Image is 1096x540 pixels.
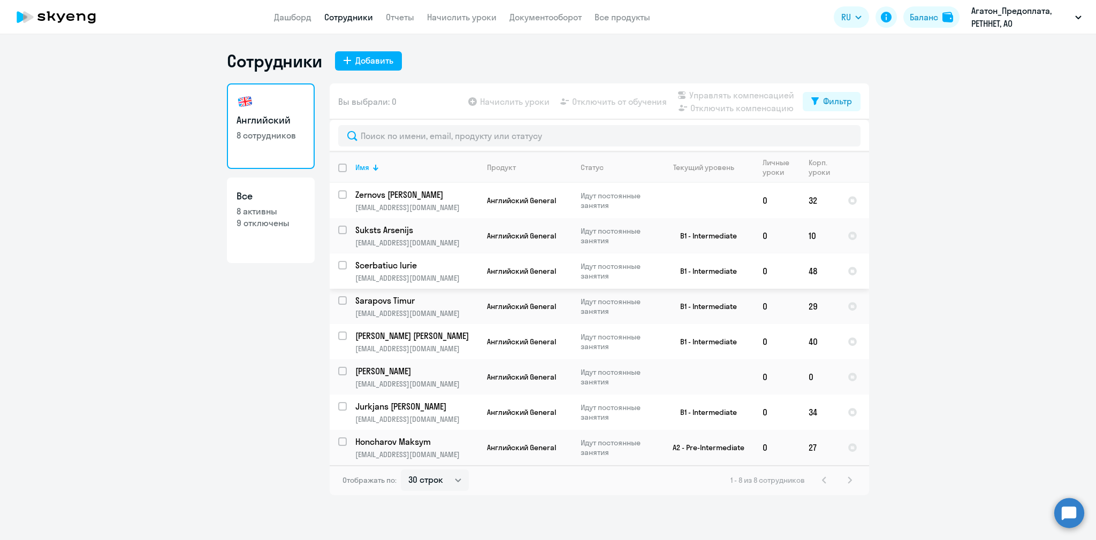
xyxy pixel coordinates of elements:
td: B1 - Intermediate [654,218,754,253]
button: Агатон_Предоплата, РЕТННЕТ, АО [966,4,1087,30]
td: 0 [754,289,800,324]
div: Статус [581,163,604,172]
td: 48 [800,253,839,289]
td: 0 [754,359,800,395]
a: Zernovs [PERSON_NAME] [355,189,478,200]
p: 8 сотрудников [237,129,305,141]
p: [EMAIL_ADDRESS][DOMAIN_NAME] [355,308,478,318]
p: Suksts Arsenijs [355,224,476,236]
td: 0 [754,253,800,289]
p: [EMAIL_ADDRESS][DOMAIN_NAME] [355,379,478,389]
span: RU [841,11,851,24]
div: Текущий уровень [663,163,753,172]
p: Zernovs [PERSON_NAME] [355,189,476,200]
span: Отображать по: [342,475,397,485]
button: Добавить [335,51,402,71]
div: Имя [355,163,478,172]
a: [PERSON_NAME] [355,365,478,377]
div: Добавить [355,54,393,67]
p: [EMAIL_ADDRESS][DOMAIN_NAME] [355,273,478,283]
div: Фильтр [823,95,852,107]
p: Идут постоянные занятия [581,332,654,351]
span: Английский General [487,443,556,452]
a: Начислить уроки [427,12,497,22]
div: Корп. уроки [809,158,830,177]
td: 0 [754,324,800,359]
a: Все8 активны9 отключены [227,178,315,263]
button: RU [834,6,869,28]
a: Scerbatiuc Iurie [355,259,478,271]
a: Sarapovs Timur [355,295,478,306]
input: Поиск по имени, email, продукту или статусу [338,125,861,146]
img: balance [942,12,953,22]
div: Баланс [910,11,938,24]
p: [EMAIL_ADDRESS][DOMAIN_NAME] [355,238,478,248]
td: 27 [800,430,839,465]
p: Идут постоянные занятия [581,403,654,422]
td: 0 [754,183,800,218]
a: Все продукты [595,12,650,22]
a: [PERSON_NAME] [PERSON_NAME] [355,330,478,342]
span: Английский General [487,266,556,276]
p: Идут постоянные занятия [581,261,654,281]
p: [EMAIL_ADDRESS][DOMAIN_NAME] [355,414,478,424]
p: Идут постоянные занятия [581,226,654,245]
span: 1 - 8 из 8 сотрудников [730,475,805,485]
div: Продукт [487,163,516,172]
p: [PERSON_NAME] [355,365,476,377]
p: [EMAIL_ADDRESS][DOMAIN_NAME] [355,344,478,353]
button: Балансbalance [903,6,960,28]
a: Suksts Arsenijs [355,224,478,236]
p: Агатон_Предоплата, РЕТННЕТ, АО [971,4,1071,30]
img: english [237,93,254,110]
a: Отчеты [386,12,414,22]
span: Английский General [487,372,556,382]
a: Дашборд [274,12,311,22]
p: [EMAIL_ADDRESS][DOMAIN_NAME] [355,203,478,212]
a: Документооборот [509,12,582,22]
td: 34 [800,395,839,430]
span: Английский General [487,407,556,417]
td: B1 - Intermediate [654,289,754,324]
p: Идут постоянные занятия [581,191,654,210]
p: Идут постоянные занятия [581,438,654,457]
p: Scerbatiuc Iurie [355,259,476,271]
div: Имя [355,163,369,172]
a: Honcharov Maksym [355,436,478,448]
div: Личные уроки [763,158,800,177]
a: Английский8 сотрудников [227,83,315,169]
td: 32 [800,183,839,218]
h1: Сотрудники [227,50,322,72]
td: 40 [800,324,839,359]
td: 29 [800,289,839,324]
div: Личные уроки [763,158,790,177]
div: Корп. уроки [809,158,839,177]
td: B1 - Intermediate [654,253,754,289]
p: [EMAIL_ADDRESS][DOMAIN_NAME] [355,450,478,459]
span: Английский General [487,231,556,241]
p: Sarapovs Timur [355,295,476,306]
td: 0 [754,395,800,430]
h3: Все [237,189,305,203]
div: Статус [581,163,654,172]
span: Английский General [487,196,556,205]
div: Продукт [487,163,572,172]
div: Текущий уровень [673,163,734,172]
td: B1 - Intermediate [654,395,754,430]
td: 0 [754,430,800,465]
td: 0 [754,218,800,253]
p: Идут постоянные занятия [581,297,654,316]
a: Сотрудники [324,12,373,22]
p: 9 отключены [237,217,305,229]
p: 8 активны [237,205,305,217]
button: Фильтр [803,92,861,111]
p: [PERSON_NAME] [PERSON_NAME] [355,330,476,342]
td: B1 - Intermediate [654,324,754,359]
td: 10 [800,218,839,253]
a: Jurkjans [PERSON_NAME] [355,400,478,412]
p: Honcharov Maksym [355,436,476,448]
td: A2 - Pre-Intermediate [654,430,754,465]
p: Идут постоянные занятия [581,367,654,387]
p: Jurkjans [PERSON_NAME] [355,400,476,412]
